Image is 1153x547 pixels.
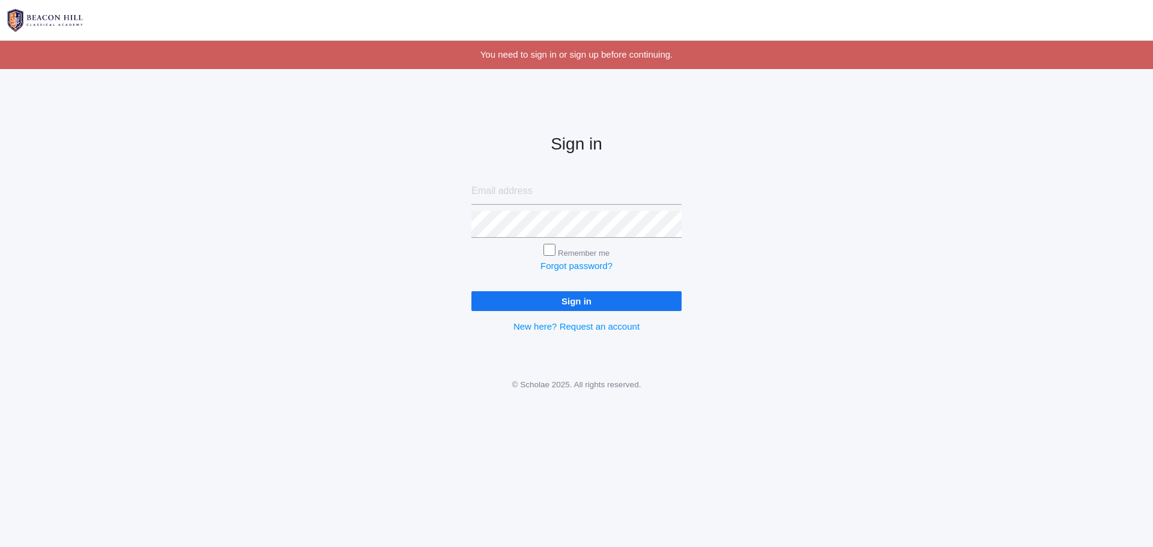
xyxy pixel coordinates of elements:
a: New here? Request an account [513,321,640,331]
input: Email address [471,178,682,205]
h2: Sign in [471,135,682,154]
label: Remember me [558,249,610,258]
a: Forgot password? [540,261,613,271]
input: Sign in [471,291,682,311]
